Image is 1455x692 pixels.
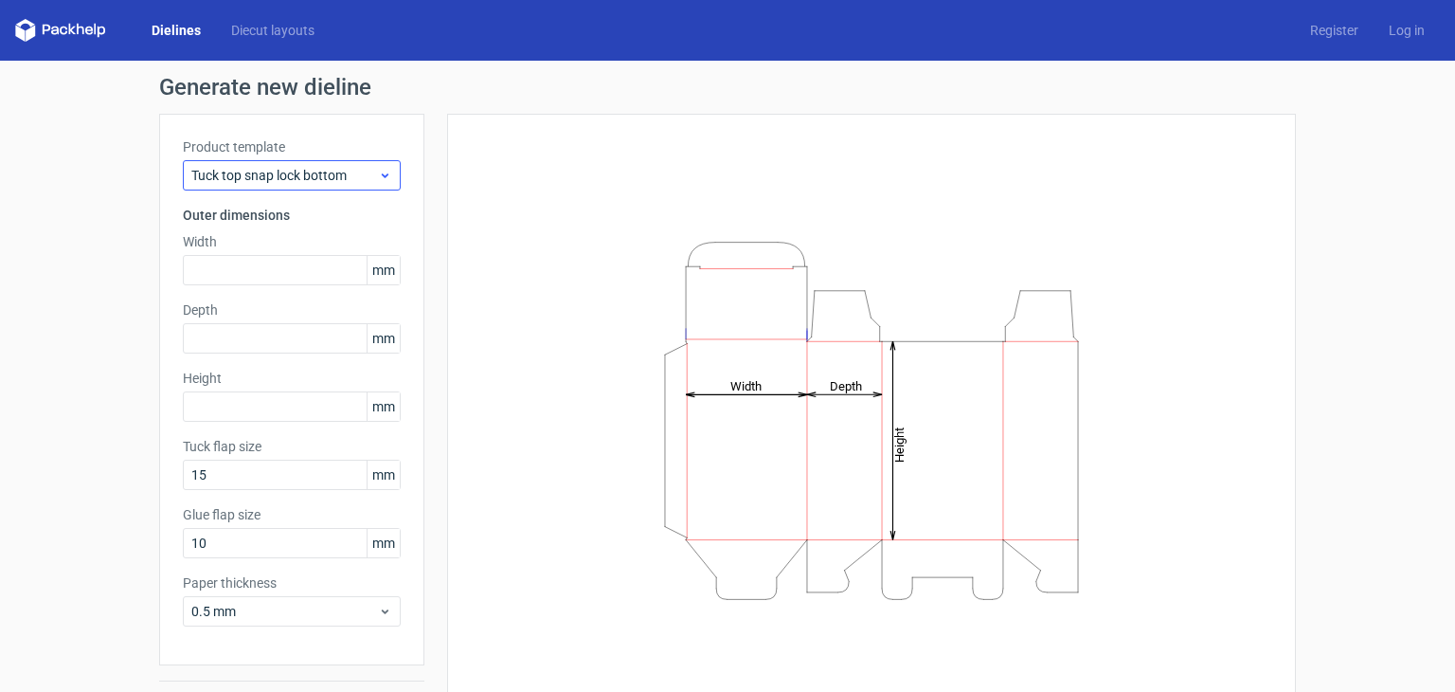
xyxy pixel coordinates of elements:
[183,369,401,388] label: Height
[367,461,400,489] span: mm
[136,21,216,40] a: Dielines
[183,206,401,225] h3: Outer dimensions
[367,529,400,557] span: mm
[1295,21,1374,40] a: Register
[367,392,400,421] span: mm
[367,324,400,353] span: mm
[183,137,401,156] label: Product template
[830,378,862,392] tspan: Depth
[183,437,401,456] label: Tuck flap size
[216,21,330,40] a: Diecut layouts
[892,427,907,462] tspan: Height
[730,378,762,392] tspan: Width
[191,166,378,185] span: Tuck top snap lock bottom
[1374,21,1440,40] a: Log in
[367,256,400,284] span: mm
[183,574,401,592] label: Paper thickness
[191,602,378,621] span: 0.5 mm
[183,505,401,524] label: Glue flap size
[183,232,401,251] label: Width
[159,76,1296,99] h1: Generate new dieline
[183,300,401,319] label: Depth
